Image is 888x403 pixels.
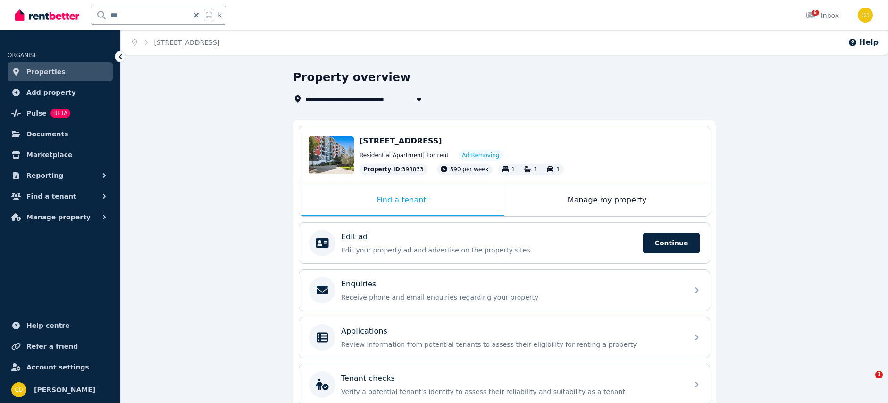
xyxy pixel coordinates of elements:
[341,278,376,290] p: Enquiries
[293,70,410,85] h1: Property overview
[848,37,879,48] button: Help
[8,337,113,356] a: Refer a friend
[8,208,113,227] button: Manage property
[154,39,220,46] a: [STREET_ADDRESS]
[26,108,47,119] span: Pulse
[504,185,710,216] div: Manage my property
[360,136,442,145] span: [STREET_ADDRESS]
[218,11,221,19] span: k
[15,8,79,22] img: RentBetter
[341,326,387,337] p: Applications
[26,66,66,77] span: Properties
[556,166,560,173] span: 1
[8,52,37,59] span: ORGANISE
[8,104,113,123] a: PulseBETA
[26,191,76,202] span: Find a tenant
[8,316,113,335] a: Help centre
[34,384,95,395] span: [PERSON_NAME]
[26,361,89,373] span: Account settings
[8,125,113,143] a: Documents
[856,371,879,394] iframe: Intercom live chat
[363,166,400,173] span: Property ID
[8,166,113,185] button: Reporting
[26,341,78,352] span: Refer a friend
[121,30,231,55] nav: Breadcrumb
[299,270,710,311] a: EnquiriesReceive phone and email enquiries regarding your property
[534,166,537,173] span: 1
[8,145,113,164] a: Marketplace
[858,8,873,23] img: Chris Dimitropoulos
[341,231,368,243] p: Edit ad
[8,83,113,102] a: Add property
[360,151,449,159] span: Residential Apartment | For rent
[8,358,113,377] a: Account settings
[341,245,637,255] p: Edit your property ad and advertise on the property sites
[511,166,515,173] span: 1
[26,320,70,331] span: Help centre
[26,149,72,160] span: Marketplace
[299,317,710,358] a: ApplicationsReview information from potential tenants to assess their eligibility for renting a p...
[26,211,91,223] span: Manage property
[50,109,70,118] span: BETA
[299,185,504,216] div: Find a tenant
[806,11,839,20] div: Inbox
[26,170,63,181] span: Reporting
[26,128,68,140] span: Documents
[341,293,683,302] p: Receive phone and email enquiries regarding your property
[875,371,883,378] span: 1
[341,373,395,384] p: Tenant checks
[299,223,710,263] a: Edit adEdit your property ad and advertise on the property sitesContinue
[8,187,113,206] button: Find a tenant
[450,166,489,173] span: 590 per week
[462,151,500,159] span: Ad: Removing
[341,387,683,396] p: Verify a potential tenant's identity to assess their reliability and suitability as a tenant
[26,87,76,98] span: Add property
[11,382,26,397] img: Chris Dimitropoulos
[812,10,819,16] span: 6
[643,233,700,253] span: Continue
[8,62,113,81] a: Properties
[360,164,427,175] div: : 398833
[341,340,683,349] p: Review information from potential tenants to assess their eligibility for renting a property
